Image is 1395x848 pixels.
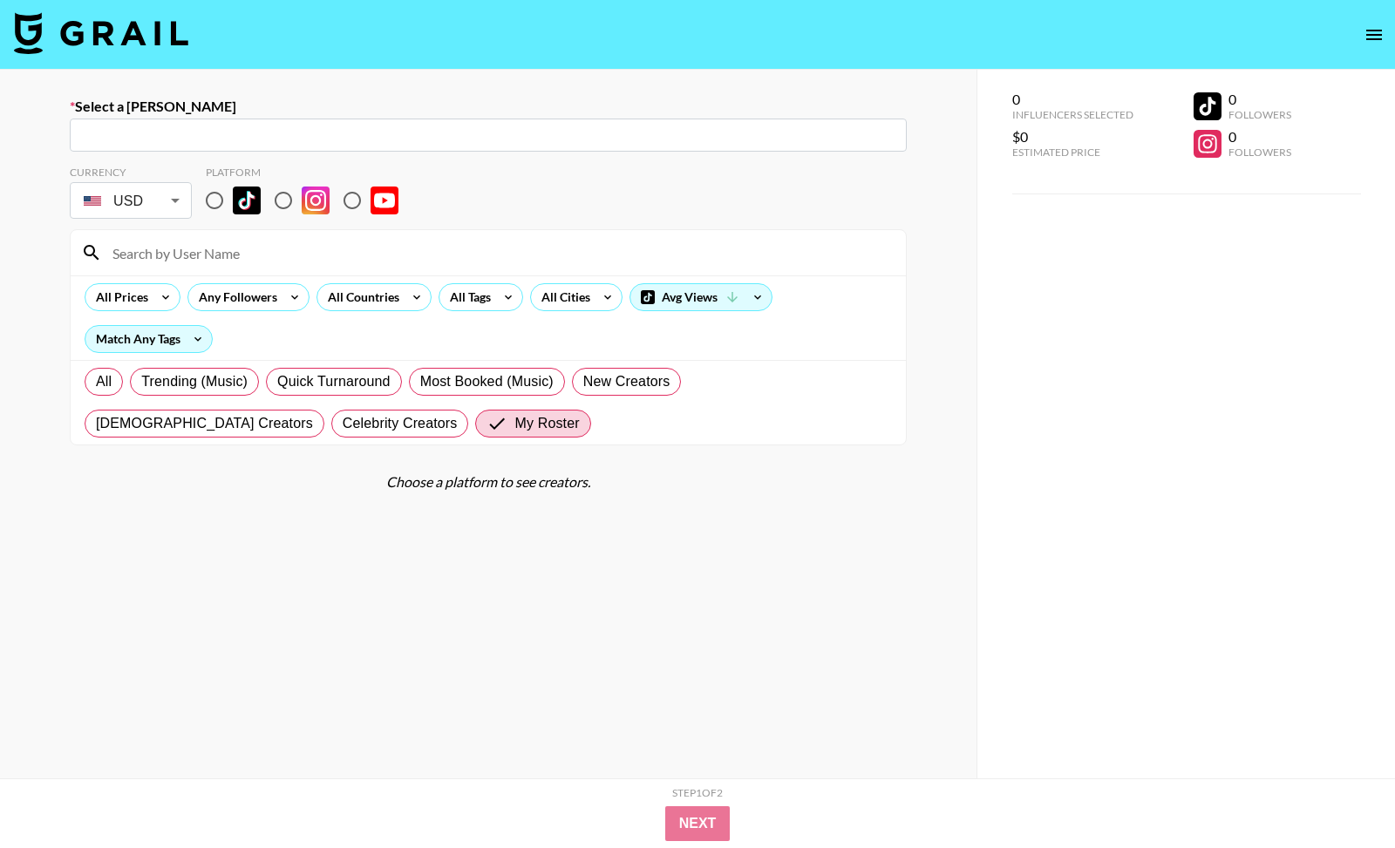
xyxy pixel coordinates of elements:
img: TikTok [233,187,261,214]
div: Any Followers [188,284,281,310]
div: Step 1 of 2 [672,786,723,799]
div: All Tags [439,284,494,310]
span: Quick Turnaround [277,371,391,392]
div: 0 [1012,91,1133,108]
div: Avg Views [630,284,772,310]
div: Currency [70,166,192,179]
img: Grail Talent [14,12,188,54]
button: open drawer [1357,17,1392,52]
div: 0 [1228,128,1291,146]
span: My Roster [514,413,579,434]
div: Followers [1228,108,1291,121]
div: Influencers Selected [1012,108,1133,121]
input: Search by User Name [102,239,895,267]
div: All Cities [531,284,594,310]
div: Followers [1228,146,1291,159]
span: Celebrity Creators [343,413,458,434]
div: Match Any Tags [85,326,212,352]
div: Choose a platform to see creators. [70,473,907,491]
div: All Countries [317,284,403,310]
span: [DEMOGRAPHIC_DATA] Creators [96,413,313,434]
div: All Prices [85,284,152,310]
img: YouTube [371,187,398,214]
button: Next [665,806,731,841]
img: Instagram [302,187,330,214]
div: 0 [1228,91,1291,108]
span: New Creators [583,371,670,392]
div: USD [73,186,188,216]
div: Platform [206,166,412,179]
div: $0 [1012,128,1133,146]
label: Select a [PERSON_NAME] [70,98,907,115]
span: All [96,371,112,392]
div: Estimated Price [1012,146,1133,159]
span: Trending (Music) [141,371,248,392]
span: Most Booked (Music) [420,371,554,392]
